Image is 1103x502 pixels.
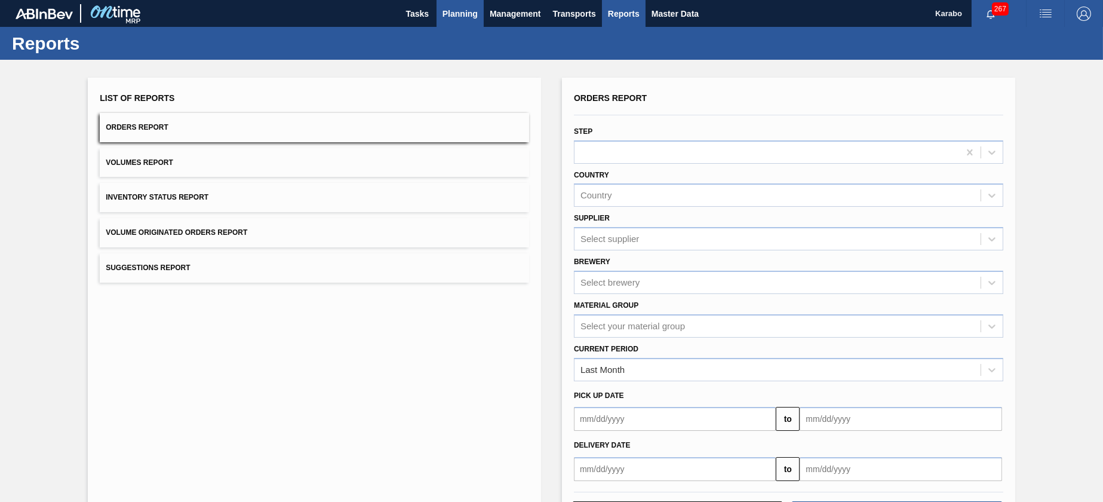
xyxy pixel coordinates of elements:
[100,93,174,103] span: List of Reports
[652,7,699,21] span: Master Data
[574,407,776,431] input: mm/dd/yyyy
[574,441,630,449] span: Delivery Date
[580,234,639,244] div: Select supplier
[490,7,541,21] span: Management
[800,407,1001,431] input: mm/dd/yyyy
[992,2,1009,16] span: 267
[580,277,640,287] div: Select brewery
[608,7,640,21] span: Reports
[106,228,247,237] span: Volume Originated Orders Report
[100,148,529,177] button: Volumes Report
[100,113,529,142] button: Orders Report
[574,127,592,136] label: Step
[16,8,73,19] img: TNhmsLtSVTkK8tSr43FrP2fwEKptu5GPRR3wAAAABJRU5ErkJggg==
[574,457,776,481] input: mm/dd/yyyy
[574,171,609,179] label: Country
[106,158,173,167] span: Volumes Report
[580,191,612,201] div: Country
[580,321,685,331] div: Select your material group
[443,7,478,21] span: Planning
[100,253,529,283] button: Suggestions Report
[12,36,224,50] h1: Reports
[580,365,625,375] div: Last Month
[972,5,1010,22] button: Notifications
[574,258,610,266] label: Brewery
[100,218,529,247] button: Volume Originated Orders Report
[574,214,610,222] label: Supplier
[574,345,638,353] label: Current Period
[1077,7,1091,21] img: Logout
[106,193,208,201] span: Inventory Status Report
[800,457,1001,481] input: mm/dd/yyyy
[574,301,638,310] label: Material Group
[776,457,800,481] button: to
[574,391,624,400] span: Pick up Date
[404,7,431,21] span: Tasks
[106,123,168,131] span: Orders Report
[100,183,529,212] button: Inventory Status Report
[574,93,647,103] span: Orders Report
[1039,7,1053,21] img: userActions
[106,264,190,272] span: Suggestions Report
[776,407,800,431] button: to
[553,7,596,21] span: Transports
